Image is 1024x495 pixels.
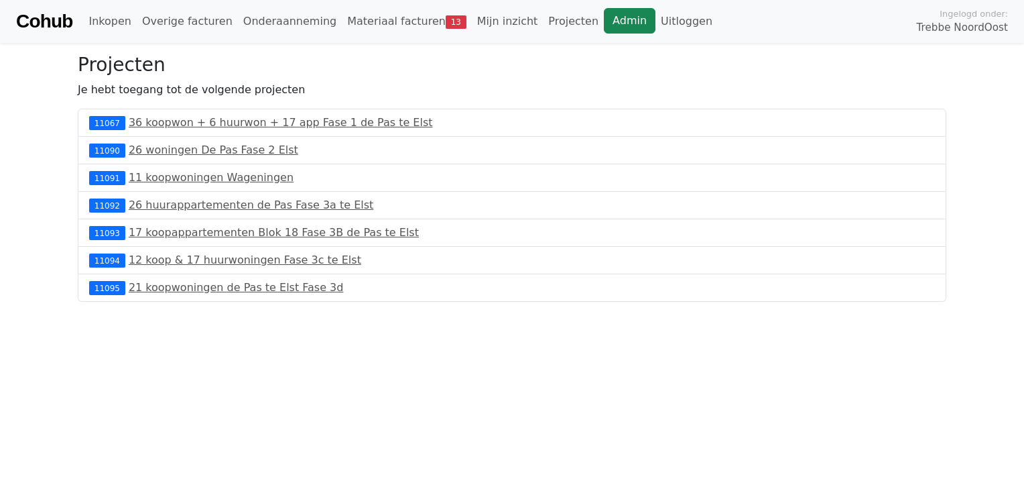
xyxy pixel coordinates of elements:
[129,144,298,156] a: 26 woningen De Pas Fase 2 Elst
[137,8,238,35] a: Overige facturen
[342,8,472,35] a: Materiaal facturen13
[129,116,433,129] a: 36 koopwon + 6 huurwon + 17 app Fase 1 de Pas te Elst
[89,144,125,157] div: 11090
[78,54,946,76] h3: Projecten
[83,8,136,35] a: Inkopen
[89,226,125,239] div: 11093
[543,8,604,35] a: Projecten
[604,8,655,34] a: Admin
[917,20,1008,36] span: Trebbe NoordOost
[129,226,419,239] a: 17 koopappartementen Blok 18 Fase 3B de Pas te Elst
[89,254,125,267] div: 11094
[129,199,373,211] a: 26 huurappartementen de Pas Fase 3a te Elst
[472,8,543,35] a: Mijn inzicht
[89,171,125,184] div: 11091
[940,7,1008,20] span: Ingelogd onder:
[655,8,718,35] a: Uitloggen
[89,281,125,294] div: 11095
[238,8,342,35] a: Onderaanneming
[89,199,125,212] div: 11092
[129,281,344,294] a: 21 koopwoningen de Pas te Elst Fase 3d
[129,254,361,266] a: 12 koop & 17 huurwoningen Fase 3c te Elst
[446,15,466,29] span: 13
[78,82,946,98] p: Je hebt toegang tot de volgende projecten
[16,5,72,38] a: Cohub
[89,116,125,129] div: 11067
[129,171,294,184] a: 11 koopwoningen Wageningen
